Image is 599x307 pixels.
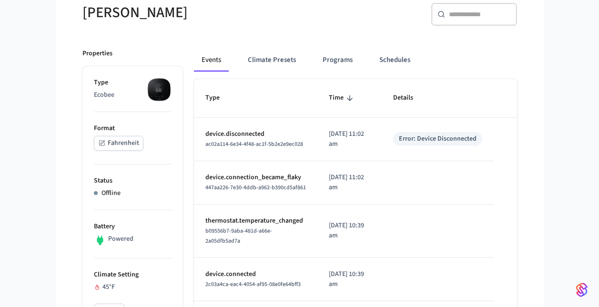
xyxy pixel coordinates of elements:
p: Battery [94,222,171,232]
p: Type [94,78,171,88]
div: Error: Device Disconnected [399,134,477,144]
button: Events [194,49,229,72]
p: thermostat.temperature_changed [205,216,306,226]
button: Fahrenheit [94,136,143,151]
p: [DATE] 11:02 am [329,173,371,193]
span: Type [205,91,232,105]
h5: [PERSON_NAME] [82,3,294,22]
p: Powered [108,234,133,244]
p: Climate Setting [94,270,171,280]
p: Ecobee [94,90,171,100]
p: device.connection_became_flaky [205,173,306,183]
span: b09556b7-9aba-481d-a66e-2a05dfb5ad7a [205,227,272,245]
p: device.connected [205,269,306,279]
p: Offline [102,188,121,198]
span: Details [393,91,426,105]
span: Time [329,91,356,105]
p: [DATE] 10:39 am [329,221,371,241]
p: device.disconnected [205,129,306,139]
p: Status [94,176,171,186]
button: Programs [315,49,360,72]
img: SeamLogoGradient.69752ec5.svg [576,282,588,297]
p: Format [94,123,171,133]
p: Properties [82,49,112,59]
span: 2c03a4ca-eac4-4054-af95-08e0fe64bff3 [205,280,301,288]
p: [DATE] 10:39 am [329,269,371,289]
span: 447aa226-7e30-4ddb-a962-b390cd5af861 [205,184,306,192]
button: Climate Presets [240,49,304,72]
div: 45 °F [94,282,171,292]
span: ac02a114-6e34-4f48-ac1f-5b2e2e9ec028 [205,140,303,148]
p: [DATE] 11:02 am [329,129,371,149]
img: ecobee_lite_3 [147,78,171,102]
button: Schedules [372,49,418,72]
